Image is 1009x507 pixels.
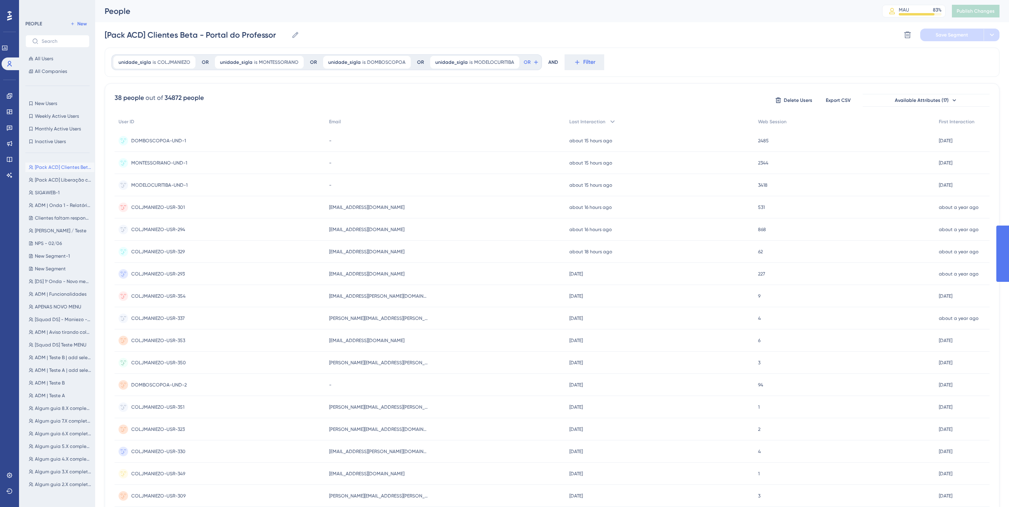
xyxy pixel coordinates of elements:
button: Export CSV [818,94,858,107]
span: Algum guia 3.X completo - Basic [35,469,91,475]
time: [DATE] [569,271,583,277]
span: COLJMANIEZO-USR-354 [131,293,186,299]
span: DOMBOSCOPOA-UND-1 [131,138,186,144]
span: OR [524,59,530,65]
span: Available Attributes (17) [895,97,949,103]
div: 83 % [933,7,942,13]
span: is [469,59,473,65]
time: [DATE] [569,338,583,343]
button: Delete Users [774,94,814,107]
span: 2485 [758,138,769,144]
div: out of [146,93,163,103]
button: OR [523,56,540,69]
span: 531 [758,204,765,210]
time: [DATE] [569,316,583,321]
span: 1 [758,471,760,477]
span: COLJMANIEZO-USR-293 [131,271,185,277]
span: Monthly Active Users [35,126,81,132]
span: [PERSON_NAME][EMAIL_ADDRESS][PERSON_NAME][DOMAIN_NAME] [329,315,428,321]
span: Web Session [758,119,787,125]
span: Algum guia 7.X completo - Basic [35,418,91,424]
time: [DATE] [569,382,583,388]
time: [DATE] [939,360,952,365]
time: [DATE] [569,471,583,476]
span: unidade_sigla [328,59,361,65]
span: DOMBOSCOPOA-UND-2 [131,382,187,388]
span: DOMBOSCOPOA [367,59,406,65]
span: [PERSON_NAME][EMAIL_ADDRESS][PERSON_NAME][DOMAIN_NAME] [329,360,428,366]
span: Weekly Active Users [35,113,79,119]
span: MONTESSORIANO [259,59,299,65]
input: Segment Name [105,29,288,40]
div: OR [202,59,209,65]
span: COLJMANIEZO-USR-309 [131,493,186,499]
span: 3 [758,493,760,499]
time: [DATE] [939,160,952,166]
span: 3 [758,360,760,366]
span: - [329,182,331,188]
span: ADM | Aviso tirando colegio do teste NOVOMENU [35,329,91,335]
div: MAU [899,7,909,13]
span: COLJMANIEZO-USR-350 [131,360,186,366]
span: New Segment-1 [35,253,70,259]
span: 9 [758,293,760,299]
button: New [67,19,90,29]
button: Publish Changes [952,5,999,17]
div: People [105,6,862,17]
span: 1 [758,404,760,410]
time: about 15 hours ago [569,138,612,143]
span: Algum guia 4.X completo - Basic [35,456,91,462]
span: [EMAIL_ADDRESS][PERSON_NAME][DOMAIN_NAME] [329,293,428,299]
time: about a year ago [939,249,978,254]
span: Delete Users [784,97,812,103]
time: [DATE] [939,338,952,343]
span: 2 [758,426,760,432]
button: NPS - 02/06 [25,239,94,248]
time: about 15 hours ago [569,182,612,188]
button: Monthly Active Users [25,124,90,134]
span: ADM | Teste B [35,380,65,386]
span: ADM | Teste B | add seleção [35,354,91,361]
span: 94 [758,382,763,388]
span: COLJMANIEZO-USR-330 [131,448,186,455]
span: SIGAWEB-1 [35,189,59,196]
span: ADM | Onda 1 - Relatórios Personalizáveis (sem av. por competência e inclusos na V0) [35,202,91,209]
span: COLJMANIEZO-USR-301 [131,204,185,210]
button: ADM | Aviso tirando colegio do teste NOVOMENU [25,327,94,337]
button: New Segment-1 [25,251,94,261]
button: Filter [565,54,604,70]
span: Algum guia 2.X completo - Basic [35,481,91,488]
span: [EMAIL_ADDRESS][DOMAIN_NAME] [329,471,404,477]
span: COLJMANIEZO [157,59,190,65]
span: [Pack ACD] Liberação clientes beta [35,177,91,183]
button: ADM | Teste A | add seleção [25,365,94,375]
span: COLJMANIEZO-USR-294 [131,226,185,233]
span: New Segment [35,266,66,272]
span: - [329,160,331,166]
div: 34872 people [165,93,204,103]
button: All Users [25,54,90,63]
span: unidade_sigla [435,59,468,65]
span: Email [329,119,341,125]
button: Algum guia 3.X completo - Basic [25,467,94,476]
time: about a year ago [939,316,978,321]
span: MODELOCURITIBA [474,59,514,65]
button: ADM | Teste B | add seleção [25,353,94,362]
span: COLJMANIEZO-USR-351 [131,404,184,410]
span: 868 [758,226,766,233]
span: User ID [119,119,134,125]
iframe: UserGuiding AI Assistant Launcher [976,476,999,499]
button: New Segment [25,264,94,274]
span: [DS] 1ª Onda - Novo menu [35,278,91,285]
span: COLJMANIEZO-USR-323 [131,426,185,432]
span: [Squad DS] Teste MENU [35,342,86,348]
button: Algum guia 5.X completo - Basic [25,442,94,451]
span: [PERSON_NAME][EMAIL_ADDRESS][PERSON_NAME][DOMAIN_NAME] [329,404,428,410]
time: [DATE] [939,471,952,476]
time: [DATE] [939,427,952,432]
time: about 16 hours ago [569,227,612,232]
time: about a year ago [939,271,978,277]
span: COLJMANIEZO-USR-353 [131,337,185,344]
button: Algum guia 4.X completo - Basic [25,454,94,464]
span: NPS - 02/06 [35,240,62,247]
